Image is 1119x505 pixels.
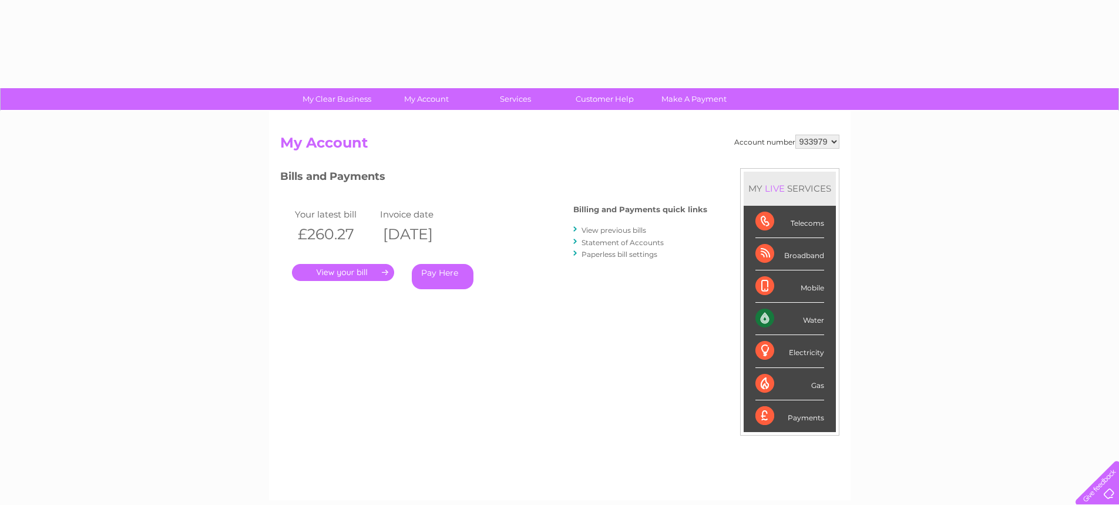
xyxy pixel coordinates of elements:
[377,222,462,246] th: [DATE]
[377,206,462,222] td: Invoice date
[582,250,657,259] a: Paperless bill settings
[755,238,824,270] div: Broadband
[292,206,377,222] td: Your latest bill
[755,303,824,335] div: Water
[556,88,653,110] a: Customer Help
[755,400,824,432] div: Payments
[755,335,824,367] div: Electricity
[762,183,787,194] div: LIVE
[288,88,385,110] a: My Clear Business
[467,88,564,110] a: Services
[646,88,742,110] a: Make A Payment
[582,238,664,247] a: Statement of Accounts
[582,226,646,235] a: View previous bills
[573,205,707,214] h4: Billing and Payments quick links
[734,135,839,149] div: Account number
[292,222,377,246] th: £260.27
[755,270,824,303] div: Mobile
[412,264,473,289] a: Pay Here
[292,264,394,281] a: .
[744,172,836,205] div: MY SERVICES
[755,206,824,238] div: Telecoms
[755,368,824,400] div: Gas
[280,168,707,189] h3: Bills and Payments
[378,88,475,110] a: My Account
[280,135,839,157] h2: My Account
